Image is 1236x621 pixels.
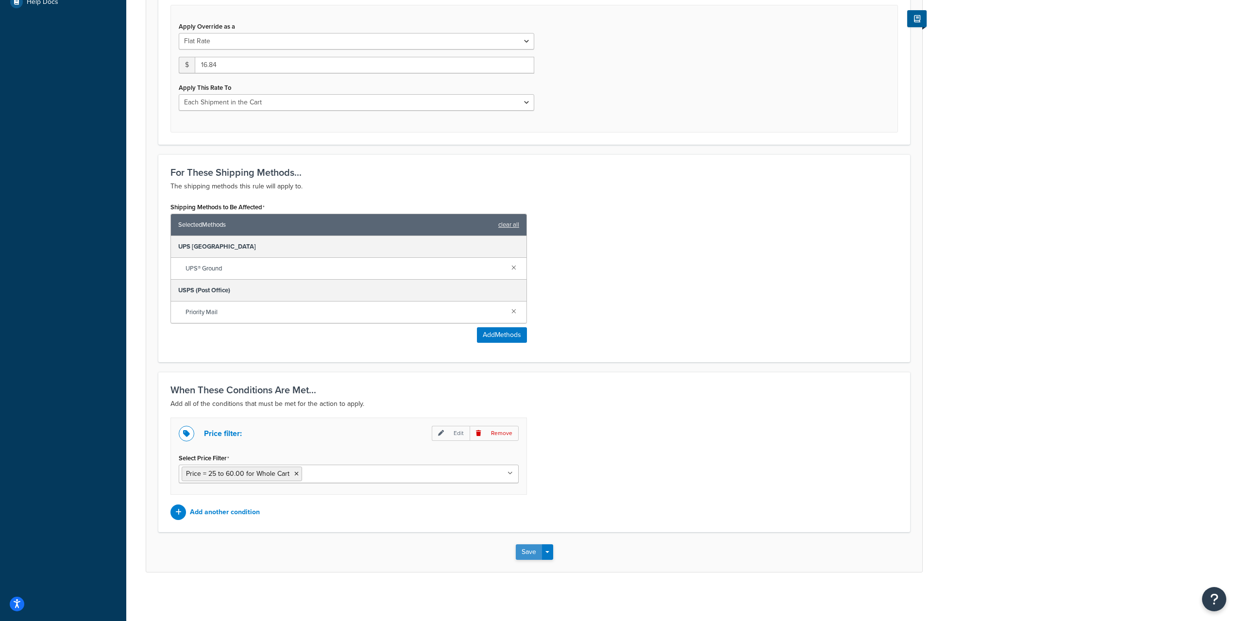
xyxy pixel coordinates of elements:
[498,218,519,232] a: clear all
[179,84,231,91] label: Apply This Rate To
[179,23,235,30] label: Apply Override as a
[170,398,898,410] p: Add all of the conditions that must be met for the action to apply.
[178,218,493,232] span: Selected Methods
[171,280,526,302] div: USPS (Post Office)
[186,305,504,319] span: Priority Mail
[186,262,504,275] span: UPS® Ground
[179,57,195,73] span: $
[1202,587,1226,611] button: Open Resource Center
[170,167,898,178] h3: For These Shipping Methods...
[470,426,519,441] p: Remove
[204,427,242,440] p: Price filter:
[179,454,229,462] label: Select Price Filter
[190,505,260,519] p: Add another condition
[907,10,927,27] button: Show Help Docs
[186,469,289,479] span: Price = 25 to 60.00 for Whole Cart
[171,236,526,258] div: UPS [GEOGRAPHIC_DATA]
[170,203,265,211] label: Shipping Methods to Be Affected
[477,327,527,343] button: AddMethods
[516,544,542,560] button: Save
[170,181,898,192] p: The shipping methods this rule will apply to.
[432,426,470,441] p: Edit
[170,385,898,395] h3: When These Conditions Are Met...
